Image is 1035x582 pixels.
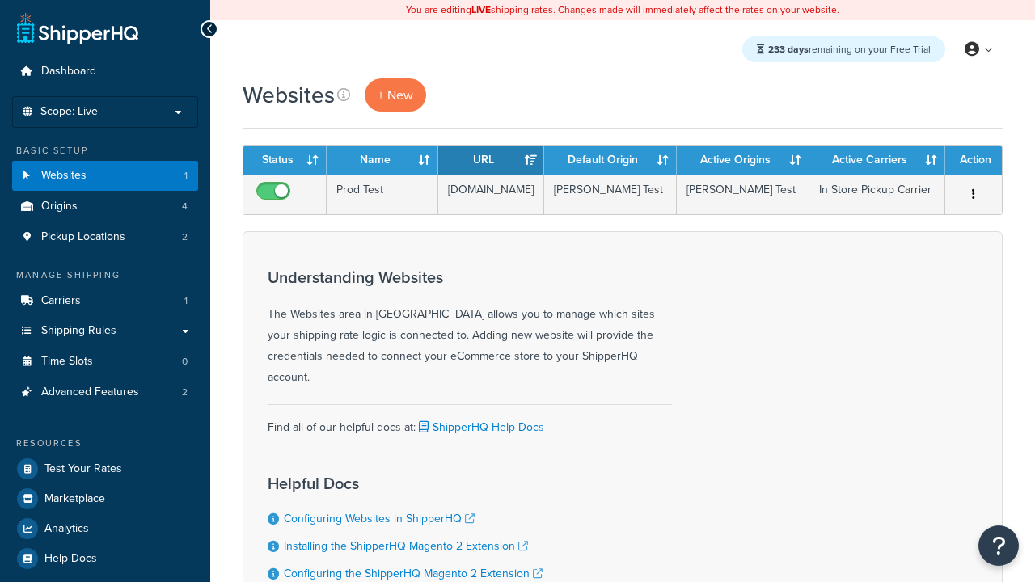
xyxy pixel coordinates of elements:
a: ShipperHQ Help Docs [416,419,544,436]
th: Name: activate to sort column ascending [327,145,438,175]
a: ShipperHQ Home [17,12,138,44]
th: Action [945,145,1002,175]
span: Time Slots [41,355,93,369]
span: 2 [182,386,188,399]
a: Analytics [12,514,198,543]
span: 1 [184,169,188,183]
span: 1 [184,294,188,308]
div: Find all of our helpful docs at: [268,404,672,438]
li: Websites [12,161,198,191]
a: Marketplace [12,484,198,513]
span: Marketplace [44,492,105,506]
span: 0 [182,355,188,369]
span: Origins [41,200,78,213]
div: The Websites area in [GEOGRAPHIC_DATA] allows you to manage which sites your shipping rate logic ... [268,268,672,388]
td: [PERSON_NAME] Test [677,175,809,214]
li: Advanced Features [12,377,198,407]
span: Websites [41,169,87,183]
span: Carriers [41,294,81,308]
td: In Store Pickup Carrier [809,175,945,214]
span: Advanced Features [41,386,139,399]
a: Carriers 1 [12,286,198,316]
th: URL: activate to sort column ascending [438,145,544,175]
span: Scope: Live [40,105,98,119]
a: Websites 1 [12,161,198,191]
th: Active Carriers: activate to sort column ascending [809,145,945,175]
a: Advanced Features 2 [12,377,198,407]
span: 4 [182,200,188,213]
div: Manage Shipping [12,268,198,282]
span: Analytics [44,522,89,536]
a: + New [365,78,426,112]
li: Time Slots [12,347,198,377]
h3: Helpful Docs [268,474,559,492]
a: Test Your Rates [12,454,198,483]
td: Prod Test [327,175,438,214]
td: [PERSON_NAME] Test [544,175,677,214]
a: Configuring the ShipperHQ Magento 2 Extension [284,565,543,582]
td: [DOMAIN_NAME] [438,175,544,214]
th: Default Origin: activate to sort column ascending [544,145,677,175]
button: Open Resource Center [978,525,1019,566]
h3: Understanding Websites [268,268,672,286]
span: Test Your Rates [44,462,122,476]
span: + New [378,86,413,104]
li: Origins [12,192,198,221]
strong: 233 days [768,42,809,57]
div: Basic Setup [12,144,198,158]
th: Status: activate to sort column ascending [243,145,327,175]
h1: Websites [243,79,335,111]
b: LIVE [471,2,491,17]
a: Installing the ShipperHQ Magento 2 Extension [284,538,528,555]
div: remaining on your Free Trial [742,36,945,62]
span: Pickup Locations [41,230,125,244]
a: Configuring Websites in ShipperHQ [284,510,475,527]
a: Shipping Rules [12,316,198,346]
li: Pickup Locations [12,222,198,252]
span: Help Docs [44,552,97,566]
a: Dashboard [12,57,198,86]
span: Shipping Rules [41,324,116,338]
div: Resources [12,436,198,450]
a: Time Slots 0 [12,347,198,377]
span: 2 [182,230,188,244]
span: Dashboard [41,65,96,78]
li: Carriers [12,286,198,316]
a: Pickup Locations 2 [12,222,198,252]
th: Active Origins: activate to sort column ascending [677,145,809,175]
a: Origins 4 [12,192,198,221]
a: Help Docs [12,544,198,573]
